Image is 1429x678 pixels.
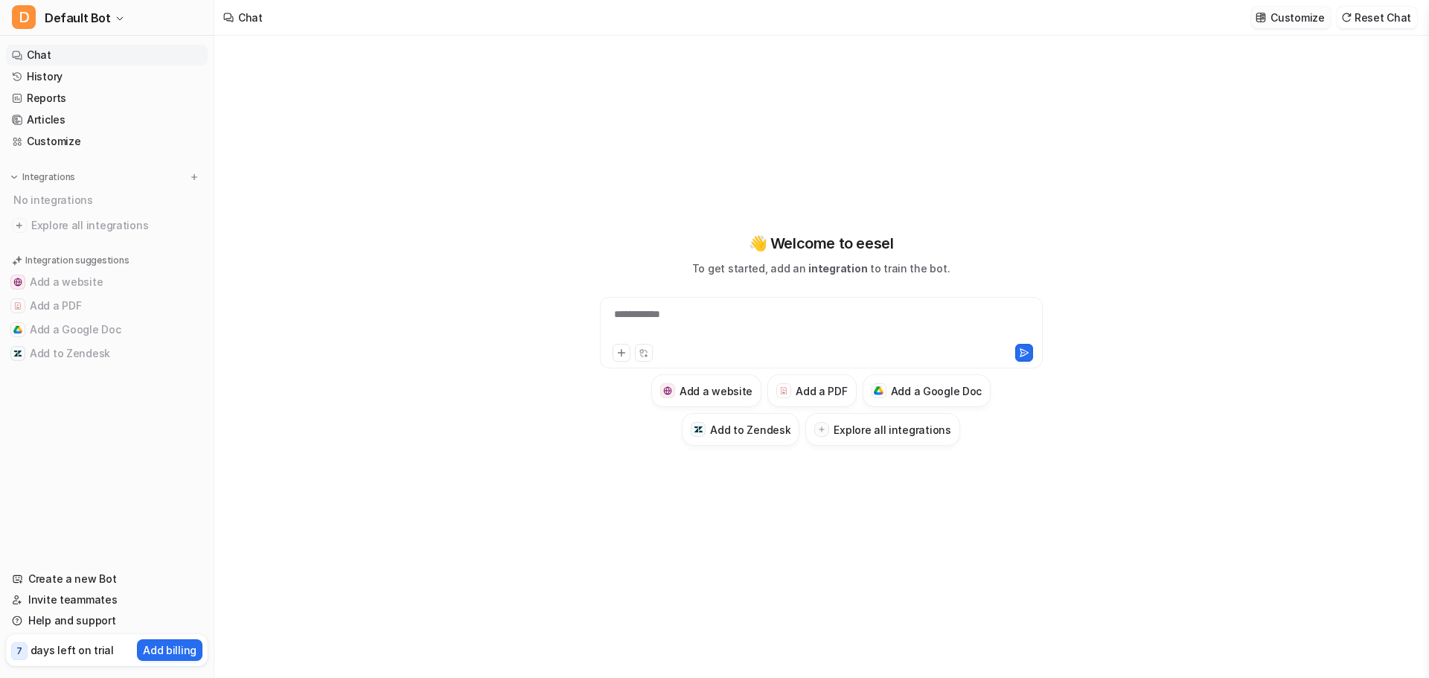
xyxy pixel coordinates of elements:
button: Add billing [137,639,202,661]
img: Add a Google Doc [874,386,883,395]
img: Add to Zendesk [13,349,22,358]
a: Help and support [6,610,208,631]
button: Reset Chat [1337,7,1417,28]
h3: Add a PDF [796,383,847,399]
a: Customize [6,131,208,152]
div: Chat [238,10,263,25]
p: 7 [16,645,22,658]
a: Create a new Bot [6,569,208,589]
img: Add to Zendesk [694,425,703,435]
button: Customize [1251,7,1330,28]
p: Customize [1270,10,1324,25]
p: days left on trial [31,642,114,658]
button: Add a PDFAdd a PDF [767,374,856,407]
span: D [12,5,36,29]
img: menu_add.svg [189,172,199,182]
p: Add billing [143,642,196,658]
span: Default Bot [45,7,111,28]
a: Explore all integrations [6,215,208,236]
div: No integrations [9,188,208,212]
p: 👋 Welcome to eesel [749,232,894,255]
p: Integration suggestions [25,254,129,267]
img: Add a PDF [13,301,22,310]
button: Add a websiteAdd a website [651,374,761,407]
h3: Add to Zendesk [710,422,790,438]
a: History [6,66,208,87]
span: integration [808,262,867,275]
h3: Explore all integrations [834,422,950,438]
button: Add a Google DocAdd a Google Doc [863,374,991,407]
img: Add a website [663,386,673,396]
a: Invite teammates [6,589,208,610]
img: expand menu [9,172,19,182]
h3: Add a website [680,383,752,399]
img: Add a Google Doc [13,325,22,334]
a: Reports [6,88,208,109]
button: Add a PDFAdd a PDF [6,294,208,318]
img: reset [1341,12,1352,23]
span: Explore all integrations [31,214,202,237]
img: Add a PDF [779,386,789,395]
a: Chat [6,45,208,65]
p: To get started, add an to train the bot. [692,260,950,276]
h3: Add a Google Doc [891,383,982,399]
button: Add a websiteAdd a website [6,270,208,294]
button: Integrations [6,170,80,185]
img: customize [1256,12,1266,23]
button: Add to ZendeskAdd to Zendesk [6,342,208,365]
p: Integrations [22,171,75,183]
button: Explore all integrations [805,413,959,446]
button: Add to ZendeskAdd to Zendesk [682,413,799,446]
button: Add a Google DocAdd a Google Doc [6,318,208,342]
a: Articles [6,109,208,130]
img: Add a website [13,278,22,287]
img: explore all integrations [12,218,27,233]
